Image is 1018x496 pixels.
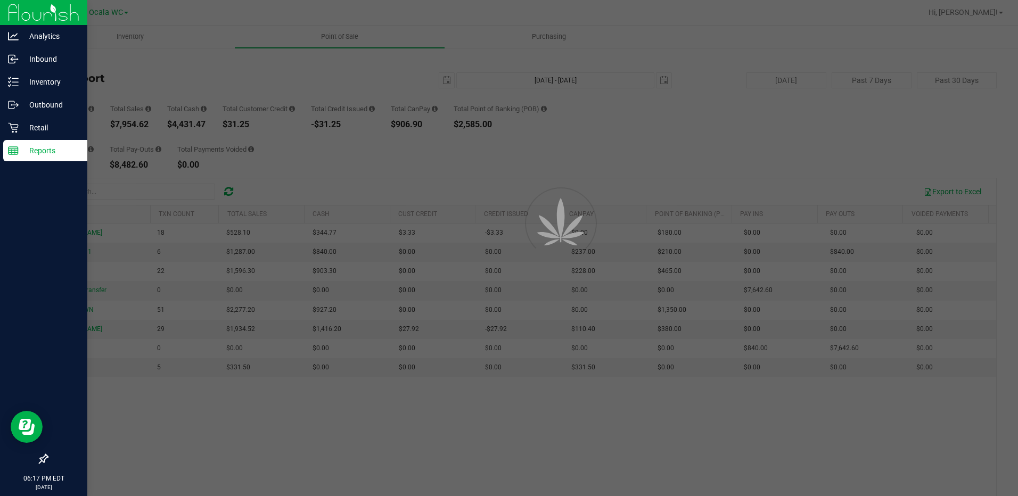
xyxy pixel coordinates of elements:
iframe: Resource center [11,411,43,443]
p: 06:17 PM EDT [5,474,83,483]
p: Outbound [19,98,83,111]
inline-svg: Reports [8,145,19,156]
inline-svg: Inbound [8,54,19,64]
p: Inventory [19,76,83,88]
p: Retail [19,121,83,134]
p: Reports [19,144,83,157]
p: Inbound [19,53,83,65]
p: [DATE] [5,483,83,491]
inline-svg: Inventory [8,77,19,87]
inline-svg: Outbound [8,100,19,110]
p: Analytics [19,30,83,43]
inline-svg: Retail [8,122,19,133]
inline-svg: Analytics [8,31,19,42]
